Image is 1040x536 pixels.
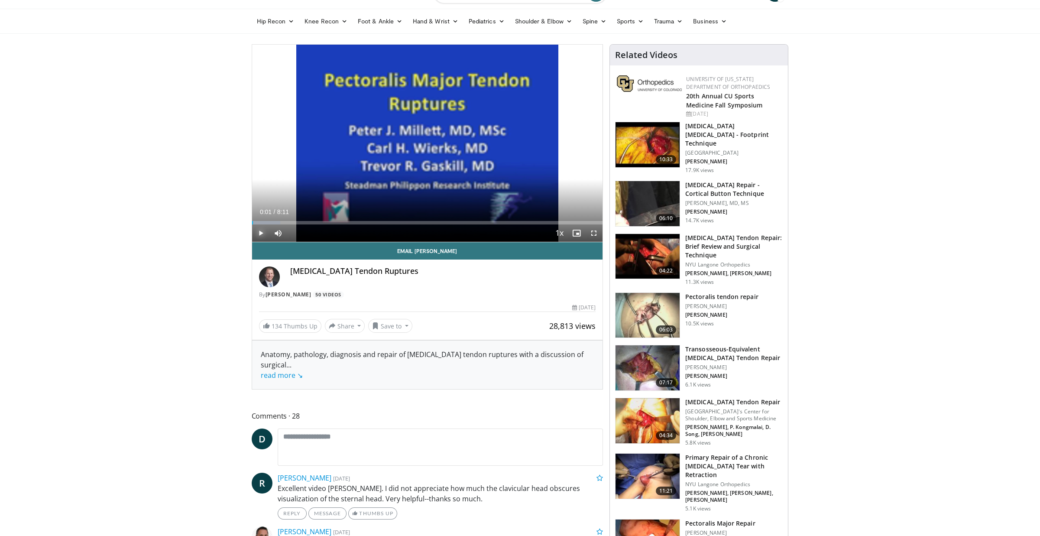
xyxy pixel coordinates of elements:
a: Hand & Wrist [408,13,463,30]
h3: Transosseous-Equivalent [MEDICAL_DATA] Tendon Repair [685,345,783,362]
span: 28,813 views [549,321,596,331]
p: [GEOGRAPHIC_DATA] [685,149,783,156]
span: 06:03 [656,325,677,334]
p: [PERSON_NAME] [685,158,783,165]
a: 10:33 [MEDICAL_DATA] [MEDICAL_DATA] - Footprint Technique [GEOGRAPHIC_DATA] [PERSON_NAME] 17.9K v... [615,122,783,174]
a: Foot & Ankle [353,13,408,30]
p: [PERSON_NAME], [PERSON_NAME], [PERSON_NAME] [685,490,783,504]
p: [GEOGRAPHIC_DATA]'s Center for Shoulder, Elbow and Sports Medicine [685,408,783,422]
a: Knee Recon [299,13,353,30]
p: [PERSON_NAME] [685,208,783,215]
span: 07:17 [656,378,677,387]
span: 134 [272,322,282,330]
button: Fullscreen [585,224,603,242]
a: read more ↘ [261,370,303,380]
p: NYU Langone Orthopedics [685,261,783,268]
a: Shoulder & Elbow [510,13,577,30]
p: [PERSON_NAME], [PERSON_NAME] [685,270,783,277]
h3: Pectoralis Major Repair [685,519,755,528]
a: Thumbs Up [348,507,397,520]
p: 6.1K views [685,381,711,388]
a: [PERSON_NAME] [266,291,311,298]
h3: [MEDICAL_DATA] Tendon Repair [685,398,783,406]
button: Mute [269,224,287,242]
a: University of [US_STATE] Department of Orthopaedics [686,75,770,91]
img: 915a656b-338a-4629-b69e-d799375c267b.150x105_q85_crop-smart_upscale.jpg [616,398,680,443]
img: 65628166-7933-4fb2-9bec-eeae485a75de.150x105_q85_crop-smart_upscale.jpg [616,345,680,390]
p: [PERSON_NAME] [685,364,783,371]
a: 06:10 [MEDICAL_DATA] Repair - Cortical Button Technique [PERSON_NAME], MD, MS [PERSON_NAME] 14.7K... [615,181,783,227]
a: 134 Thumbs Up [259,319,321,333]
a: 06:03 Pectoralis tendon repair [PERSON_NAME] [PERSON_NAME] 10.5K views [615,292,783,338]
p: 14.7K views [685,217,714,224]
button: Playback Rate [551,224,568,242]
span: 11:21 [656,487,677,495]
a: D [252,429,272,449]
p: [PERSON_NAME] [685,303,758,310]
button: Enable picture-in-picture mode [568,224,585,242]
span: 04:22 [656,266,677,275]
button: Play [252,224,269,242]
img: 320463_0002_1.png.150x105_q85_crop-smart_upscale.jpg [616,293,680,338]
img: 4b03da39-c807-45b7-b8be-9d6232d22bcf.jpg.150x105_q85_crop-smart_upscale.jpg [616,454,680,499]
h3: [MEDICAL_DATA] Tendon Repair: Brief Review and Surgical Technique [685,234,783,260]
h3: [MEDICAL_DATA] Repair - Cortical Button Technique [685,181,783,198]
p: 17.9K views [685,167,714,174]
img: 355603a8-37da-49b6-856f-e00d7e9307d3.png.150x105_q85_autocrop_double_scale_upscale_version-0.2.png [617,75,682,92]
img: XzOTlMlQSGUnbGTX4xMDoxOjA4MTsiGN.150x105_q85_crop-smart_upscale.jpg [616,181,680,226]
a: R [252,473,272,494]
p: NYU Langone Orthopedics [685,481,783,488]
a: Reply [278,507,307,520]
a: Business [688,13,732,30]
div: By [259,291,596,299]
div: Progress Bar [252,221,603,224]
p: Excellent video [PERSON_NAME]. I did not appreciate how much the clavicular head obscures visuali... [278,483,603,504]
small: [DATE] [333,474,350,482]
a: Email [PERSON_NAME] [252,242,603,260]
a: Message [308,507,347,520]
h4: Related Videos [615,50,677,60]
img: Avatar [259,266,280,287]
p: 5.1K views [685,505,711,512]
h3: Primary Repair of a Chronic [MEDICAL_DATA] Tear with Retraction [685,453,783,479]
p: 10.5K views [685,320,714,327]
h4: [MEDICAL_DATA] Tendon Ruptures [290,266,596,276]
span: Comments 28 [252,410,603,422]
span: / [274,208,275,215]
a: Sports [612,13,649,30]
a: [PERSON_NAME] [278,473,331,483]
p: [PERSON_NAME] [685,312,758,318]
a: Trauma [649,13,688,30]
video-js: Video Player [252,45,603,242]
div: [DATE] [572,304,596,312]
button: Share [325,319,365,333]
div: Anatomy, pathology, diagnosis and repair of [MEDICAL_DATA] tendon ruptures with a discussion of s... [261,349,594,380]
a: 50 Videos [313,291,344,299]
p: [PERSON_NAME] [685,373,783,380]
span: 06:10 [656,214,677,223]
p: 11.3K views [685,279,714,286]
span: ... [261,360,303,380]
a: 04:34 [MEDICAL_DATA] Tendon Repair [GEOGRAPHIC_DATA]'s Center for Shoulder, Elbow and Sports Medi... [615,398,783,446]
a: Pediatrics [463,13,510,30]
h3: Pectoralis tendon repair [685,292,758,301]
small: [DATE] [333,528,350,536]
img: E-HI8y-Omg85H4KX4xMDoxOmdtO40mAx.150x105_q85_crop-smart_upscale.jpg [616,234,680,279]
a: 20th Annual CU Sports Medicine Fall Symposium [686,92,762,109]
p: [PERSON_NAME], MD, MS [685,200,783,207]
div: [DATE] [686,110,781,118]
a: Spine [577,13,612,30]
a: 07:17 Transosseous-Equivalent [MEDICAL_DATA] Tendon Repair [PERSON_NAME] [PERSON_NAME] 6.1K views [615,345,783,391]
span: 0:01 [260,208,272,215]
span: 04:34 [656,431,677,440]
a: 11:21 Primary Repair of a Chronic [MEDICAL_DATA] Tear with Retraction NYU Langone Orthopedics [PE... [615,453,783,512]
span: 10:33 [656,155,677,164]
h3: [MEDICAL_DATA] [MEDICAL_DATA] - Footprint Technique [685,122,783,148]
span: 8:11 [277,208,289,215]
img: Picture_9_1_3.png.150x105_q85_crop-smart_upscale.jpg [616,122,680,167]
p: 5.8K views [685,439,711,446]
a: 04:22 [MEDICAL_DATA] Tendon Repair: Brief Review and Surgical Technique NYU Langone Orthopedics [... [615,234,783,286]
a: Hip Recon [252,13,300,30]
